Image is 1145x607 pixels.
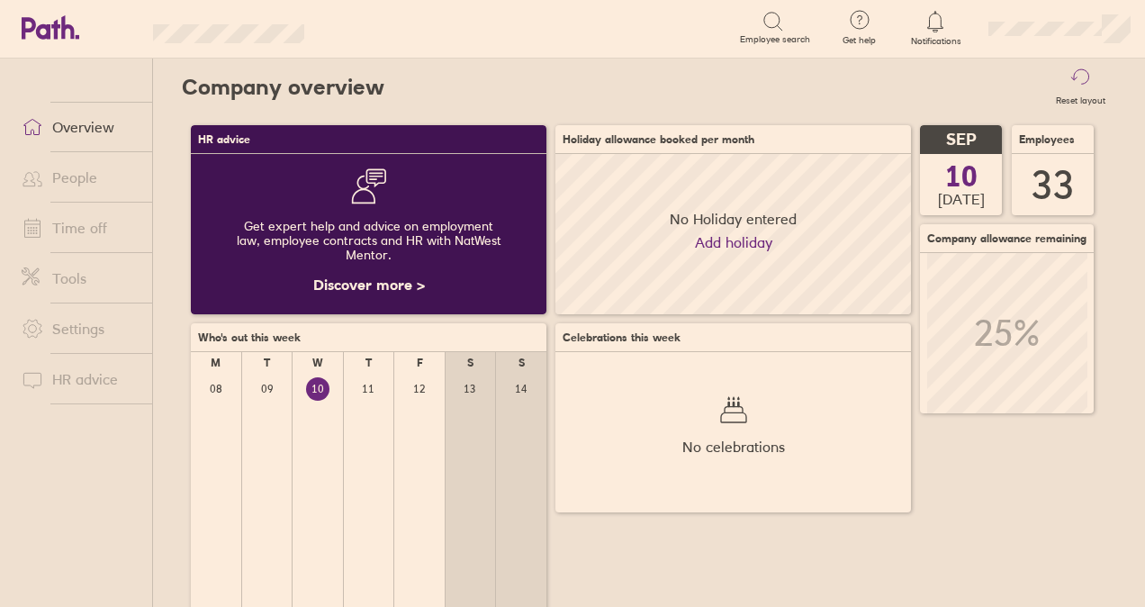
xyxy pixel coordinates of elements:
span: HR advice [198,133,250,146]
span: 10 [945,162,978,191]
label: Reset layout [1045,90,1116,106]
a: Notifications [906,9,965,47]
button: Reset layout [1045,59,1116,116]
a: Settings [7,311,152,347]
a: Discover more > [313,276,425,294]
div: T [365,357,372,369]
a: Overview [7,109,152,145]
div: 33 [1032,162,1075,208]
a: Tools [7,260,152,296]
span: SEP [946,131,977,149]
span: [DATE] [938,191,985,207]
div: Search [353,19,399,35]
span: Employee search [740,34,810,45]
span: No Holiday entered [670,211,797,227]
span: Holiday allowance booked per month [563,133,754,146]
div: T [264,357,270,369]
span: Get help [830,35,888,46]
div: F [417,357,423,369]
div: S [518,357,525,369]
div: Get expert help and advice on employment law, employee contracts and HR with NatWest Mentor. [205,204,532,276]
span: Company allowance remaining [927,232,1086,245]
div: S [467,357,473,369]
span: Celebrations this week [563,331,681,344]
a: People [7,159,152,195]
a: HR advice [7,361,152,397]
span: No celebrations [682,439,785,455]
span: Who's out this week [198,331,301,344]
h2: Company overview [182,59,384,116]
a: Time off [7,210,152,246]
div: M [211,357,221,369]
span: Employees [1019,133,1075,146]
a: Add holiday [695,234,772,250]
div: W [312,357,323,369]
span: Notifications [906,36,965,47]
